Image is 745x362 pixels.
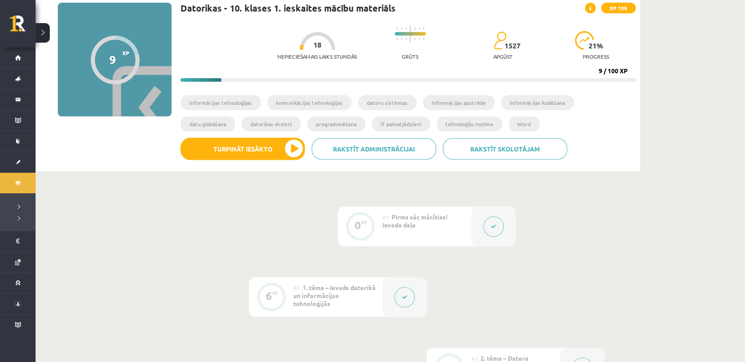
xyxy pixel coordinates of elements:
img: icon-short-line-57e1e144782c952c97e751825c79c345078a6d821885a25fce030b3d8c18986b.svg [419,38,420,40]
li: informācijas tehnoloģijas [180,95,261,110]
li: tehnoloģiju nozīme [437,116,502,131]
img: icon-progress-161ccf0a02000e728c5f80fcf4c31c7af3da0e1684b2b1d7c360e028c24a22f1.svg [575,31,594,50]
li: komunikācijas tehnoloģijas [267,95,352,110]
span: #2 [293,284,300,291]
img: students-c634bb4e5e11cddfef0936a35e636f08e4e9abd3cc4e673bd6f9a4125e45ecb1.svg [493,31,506,50]
li: datorikas virzieni [241,116,301,131]
li: informācijas kodēšana [501,95,574,110]
img: icon-short-line-57e1e144782c952c97e751825c79c345078a6d821885a25fce030b3d8c18986b.svg [401,28,402,30]
div: 6 [266,292,272,300]
span: XP [122,50,129,56]
span: 1. tēma – Ievads datorikā un informācijas tehnoloģijās [293,283,376,307]
p: progress [583,53,609,60]
img: icon-short-line-57e1e144782c952c97e751825c79c345078a6d821885a25fce030b3d8c18986b.svg [405,38,406,40]
img: icon-short-line-57e1e144782c952c97e751825c79c345078a6d821885a25fce030b3d8c18986b.svg [414,38,415,40]
p: Nepieciešamais laiks stundās [277,53,357,60]
li: datu glabāšana [180,116,235,131]
li: programmēšana [307,116,365,131]
a: Rakstīt administrācijai [312,138,436,159]
img: icon-short-line-57e1e144782c952c97e751825c79c345078a6d821885a25fce030b3d8c18986b.svg [419,28,420,30]
img: icon-short-line-57e1e144782c952c97e751825c79c345078a6d821885a25fce030b3d8c18986b.svg [423,38,424,40]
span: 1527 [505,42,521,50]
div: 9 [109,53,116,66]
span: Pirms sāc mācīties! Ievada daļa [382,213,448,229]
span: #3 [471,355,478,362]
li: informācijas apstrāde [423,95,495,110]
a: Rīgas 1. Tālmācības vidusskola [10,16,36,38]
li: IT pamatjēdzieni [372,116,430,131]
h1: Datorikas - 10. klases 1. ieskaites mācību materiāls [180,3,396,13]
p: Grūts [402,53,418,60]
div: XP [361,220,367,225]
img: icon-short-line-57e1e144782c952c97e751825c79c345078a6d821885a25fce030b3d8c18986b.svg [414,28,415,30]
button: Turpināt iesākto [180,138,305,160]
p: apgūst [493,53,513,60]
img: icon-short-line-57e1e144782c952c97e751825c79c345078a6d821885a25fce030b3d8c18986b.svg [405,28,406,30]
img: icon-short-line-57e1e144782c952c97e751825c79c345078a6d821885a25fce030b3d8c18986b.svg [423,28,424,30]
span: 21 % [589,42,604,50]
img: icon-short-line-57e1e144782c952c97e751825c79c345078a6d821885a25fce030b3d8c18986b.svg [401,38,402,40]
img: icon-long-line-d9ea69661e0d244f92f715978eff75569469978d946b2353a9bb055b3ed8787d.svg [410,25,411,43]
a: Rakstīt skolotājam [443,138,567,159]
div: 0 [355,221,361,229]
li: datoru sistēmas [358,95,417,110]
li: Word [509,116,540,131]
span: #1 [382,214,389,221]
span: XP 100 [601,3,636,13]
div: XP [272,290,278,295]
span: 18 [313,41,321,49]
